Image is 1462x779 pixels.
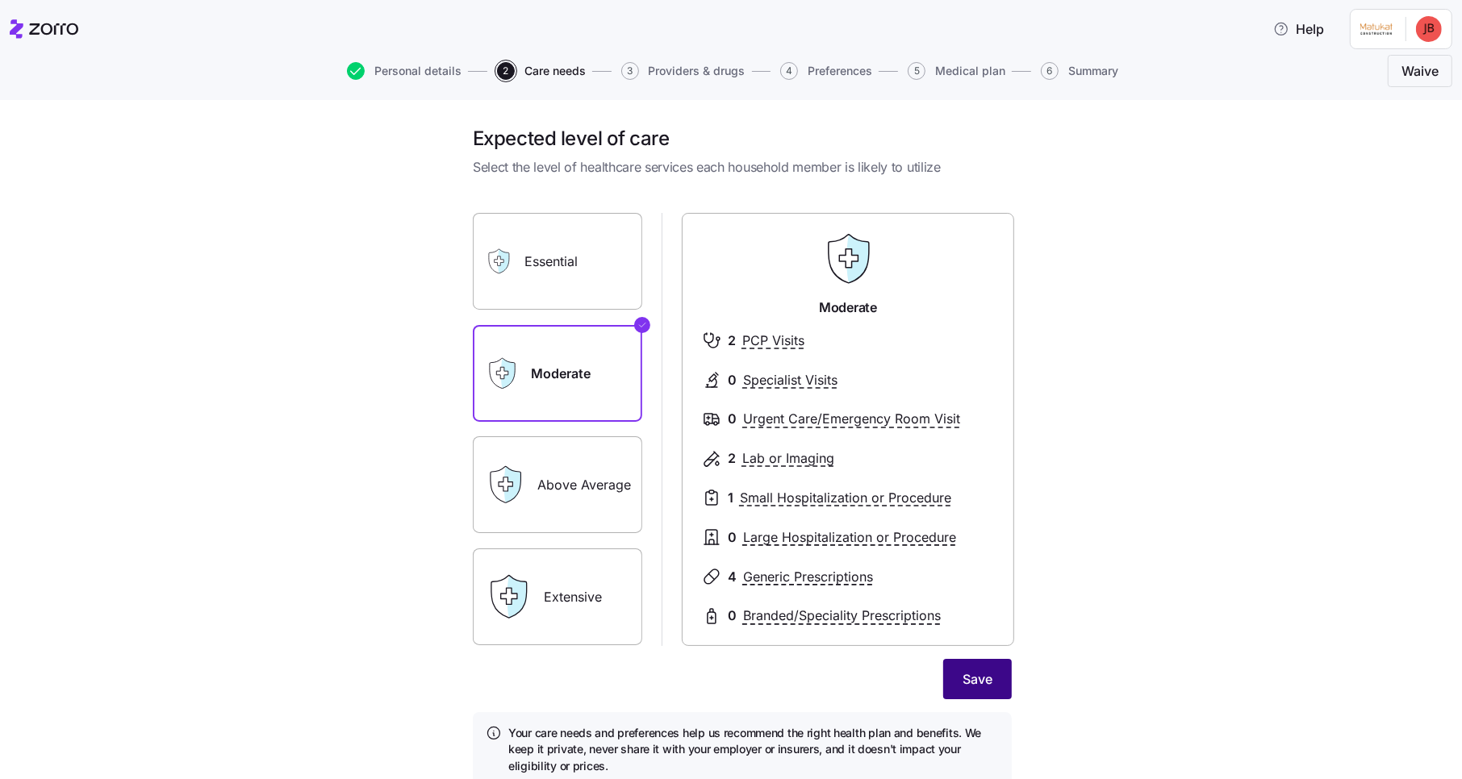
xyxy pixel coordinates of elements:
span: Medical plan [935,65,1005,77]
button: Help [1260,13,1337,45]
span: Generic Prescriptions [743,567,873,587]
span: 3 [621,62,639,80]
span: Care needs [524,65,586,77]
span: Providers & drugs [649,65,746,77]
label: Essential [473,213,642,310]
span: Save [963,669,992,689]
label: Above Average [473,436,642,533]
span: Personal details [374,65,462,77]
span: Help [1273,19,1324,39]
button: Waive [1388,55,1452,87]
span: Select the level of healthcare services each household member is likely to utilize [473,157,1012,177]
a: 2Care needs [494,62,586,80]
h4: Your care needs and preferences help us recommend the right health plan and benefits. We keep it ... [508,725,999,774]
a: Personal details [344,62,462,80]
span: Urgent Care/Emergency Room Visit [743,409,960,429]
span: 4 [780,62,798,80]
span: 2 [728,448,736,469]
span: Waive [1401,61,1439,81]
h1: Expected level of care [473,126,1012,151]
button: 5Medical plan [908,62,1005,80]
button: Save [943,659,1012,699]
span: Branded/Speciality Prescriptions [743,606,941,626]
span: 4 [728,567,737,587]
button: 4Preferences [780,62,872,80]
svg: Checkmark [637,315,647,335]
span: Preferences [808,65,872,77]
span: Large Hospitalization or Procedure [743,527,956,548]
label: Extensive [473,548,642,645]
span: 2 [728,331,736,351]
span: 5 [908,62,925,80]
span: Lab or Imaging [742,448,834,469]
span: 1 [728,488,733,508]
button: 3Providers & drugs [621,62,746,80]
span: 0 [728,606,737,626]
span: 0 [728,527,737,548]
span: PCP Visits [742,331,804,351]
label: Moderate [473,325,642,422]
button: 6Summary [1041,62,1118,80]
button: 2Care needs [497,62,586,80]
span: Small Hospitalization or Procedure [740,488,951,508]
span: 2 [497,62,515,80]
span: 0 [728,370,737,390]
span: Summary [1068,65,1118,77]
span: Specialist Visits [743,370,838,390]
span: Moderate [819,298,876,318]
img: cd7b13975a0e2e981a9d5d35c6aadc01 [1416,16,1442,42]
span: 0 [728,409,737,429]
span: 6 [1041,62,1059,80]
img: Employer logo [1360,19,1393,39]
button: Personal details [347,62,462,80]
